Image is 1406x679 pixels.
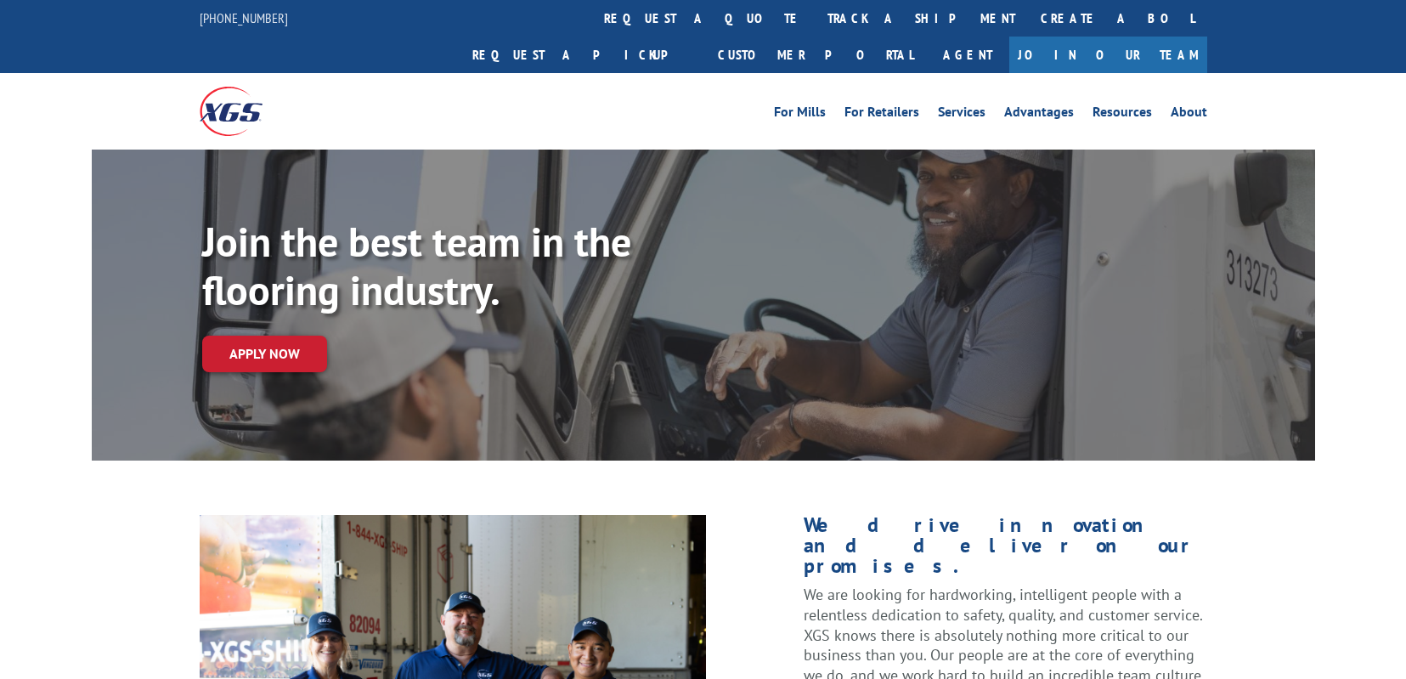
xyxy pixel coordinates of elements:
a: About [1171,105,1207,124]
strong: Join the best team in the flooring industry. [202,215,631,317]
a: Customer Portal [705,37,926,73]
a: Services [938,105,985,124]
a: Apply now [202,336,327,372]
a: Join Our Team [1009,37,1207,73]
a: For Mills [774,105,826,124]
a: For Retailers [844,105,919,124]
a: Agent [926,37,1009,73]
a: Advantages [1004,105,1074,124]
h1: We drive innovation and deliver on our promises. [804,515,1206,585]
a: Resources [1093,105,1152,124]
a: Request a pickup [460,37,705,73]
a: [PHONE_NUMBER] [200,9,288,26]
